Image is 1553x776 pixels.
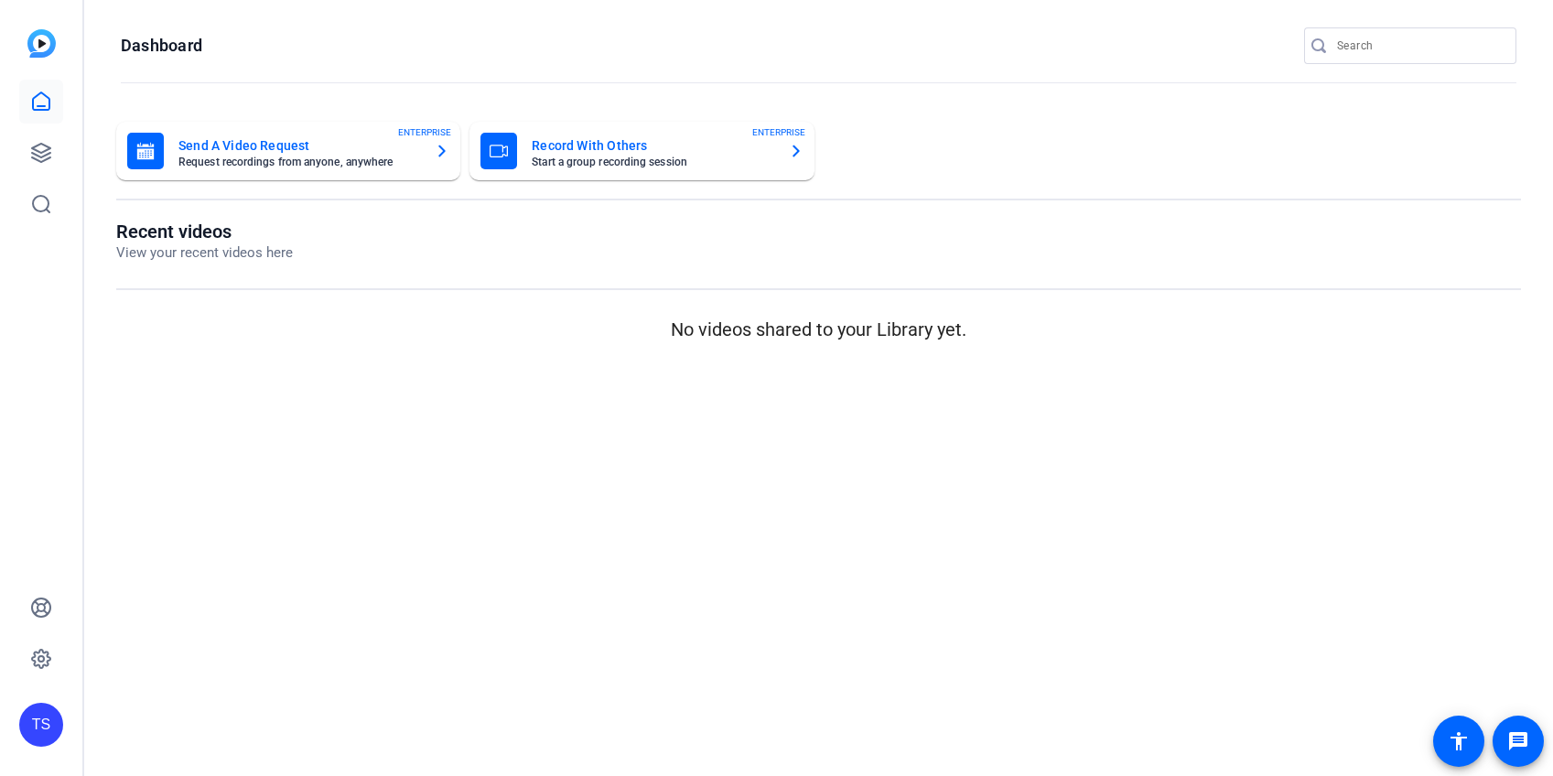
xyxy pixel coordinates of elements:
span: ENTERPRISE [752,125,805,139]
div: TS [19,703,63,747]
h1: Dashboard [121,35,202,57]
h1: Recent videos [116,221,293,242]
input: Search [1337,35,1502,57]
span: ENTERPRISE [398,125,451,139]
mat-card-subtitle: Request recordings from anyone, anywhere [178,156,420,167]
mat-card-title: Send A Video Request [178,135,420,156]
p: No videos shared to your Library yet. [116,316,1521,343]
button: Send A Video RequestRequest recordings from anyone, anywhereENTERPRISE [116,122,460,180]
button: Record With OthersStart a group recording sessionENTERPRISE [469,122,814,180]
img: blue-gradient.svg [27,29,56,58]
mat-icon: message [1507,730,1529,752]
mat-card-subtitle: Start a group recording session [532,156,773,167]
mat-icon: accessibility [1448,730,1470,752]
mat-card-title: Record With Others [532,135,773,156]
p: View your recent videos here [116,242,293,264]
